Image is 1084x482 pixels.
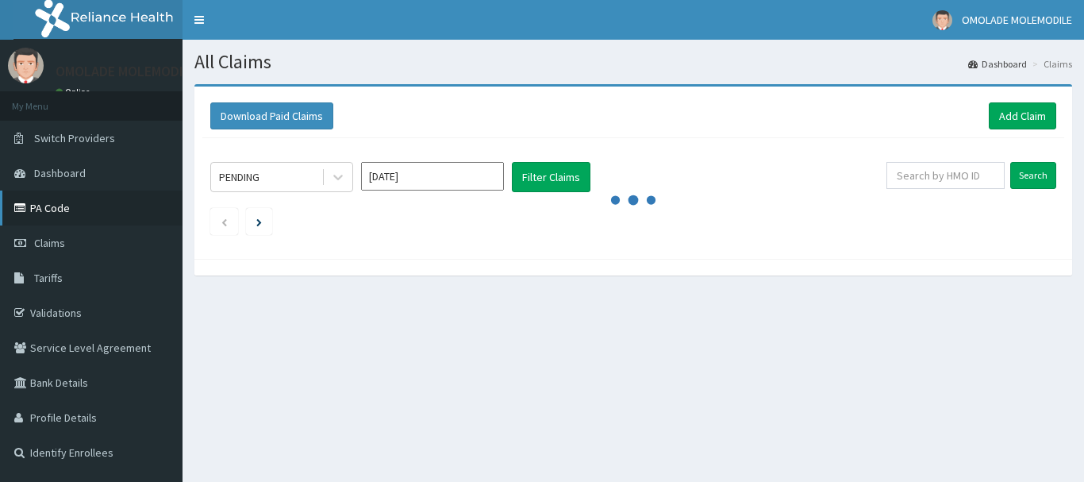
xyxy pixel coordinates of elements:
[1010,162,1056,189] input: Search
[34,131,115,145] span: Switch Providers
[609,176,657,224] svg: audio-loading
[34,236,65,250] span: Claims
[361,162,504,191] input: Select Month and Year
[932,10,952,30] img: User Image
[968,57,1027,71] a: Dashboard
[56,87,94,98] a: Online
[962,13,1072,27] span: OMOLADE MOLEMODILE
[256,214,262,229] a: Next page
[512,162,590,192] button: Filter Claims
[194,52,1072,72] h1: All Claims
[210,102,333,129] button: Download Paid Claims
[221,214,228,229] a: Previous page
[886,162,1005,189] input: Search by HMO ID
[34,166,86,180] span: Dashboard
[989,102,1056,129] a: Add Claim
[56,64,198,79] p: OMOLADE MOLEMODILE
[34,271,63,285] span: Tariffs
[1028,57,1072,71] li: Claims
[219,169,259,185] div: PENDING
[8,48,44,83] img: User Image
